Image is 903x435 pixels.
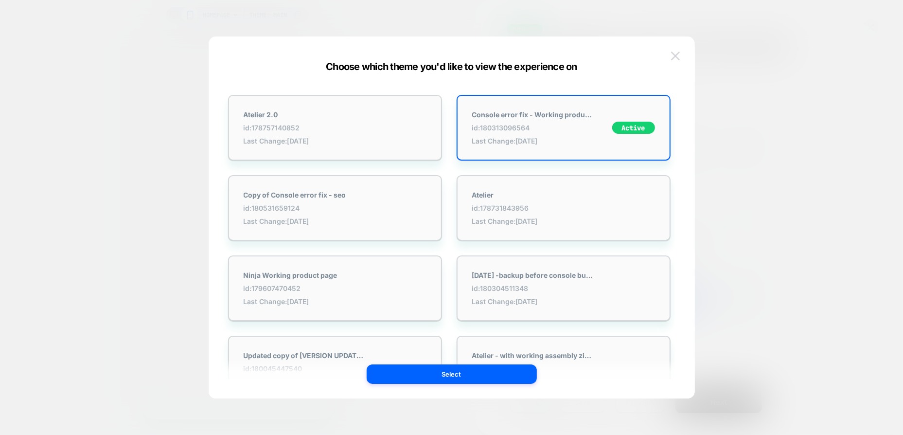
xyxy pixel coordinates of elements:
[244,204,346,212] span: id: 180531659124
[472,204,538,212] span: id: 178731843956
[244,351,365,360] strong: Updated copy of [VERSION UPDATE TEST] Atelier 2.0
[472,217,538,225] span: Last Change: [DATE]
[244,124,309,132] span: id: 178757140852
[472,191,538,199] strong: Atelier
[472,297,594,306] span: Last Change: [DATE]
[244,297,337,306] span: Last Change: [DATE]
[472,137,594,145] span: Last Change: [DATE]
[472,124,594,132] span: id: 180313096564
[244,217,346,225] span: Last Change: [DATE]
[244,110,309,119] strong: Atelier 2.0
[472,271,594,279] strong: [DATE] -backup before console bug fixes
[472,284,594,292] span: id: 180304511348
[244,271,337,279] strong: Ninja Working product page
[472,351,594,360] strong: Atelier - with working assembly zipcode checker?
[367,364,537,384] button: Select
[244,137,309,145] span: Last Change: [DATE]
[244,191,346,199] strong: Copy of Console error fix - seo
[209,61,695,72] div: Choose which theme you'd like to view the experience on
[472,110,594,119] strong: Console error fix - Working product page
[244,284,337,292] span: id: 179607470452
